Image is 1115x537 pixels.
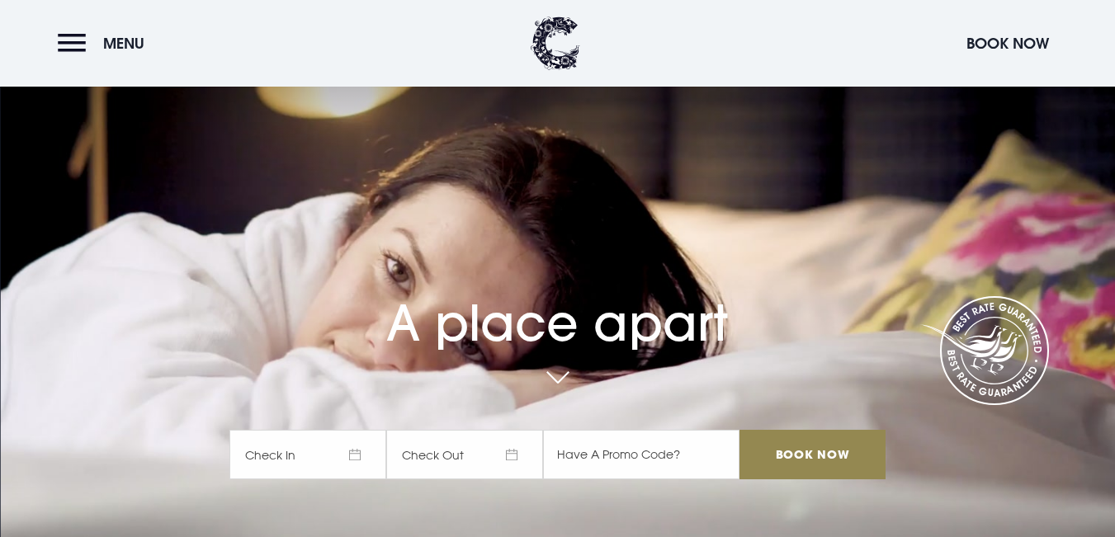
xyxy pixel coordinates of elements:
[739,430,885,479] input: Book Now
[531,16,580,70] img: Clandeboye Lodge
[958,26,1057,61] button: Book Now
[103,34,144,53] span: Menu
[386,430,543,479] span: Check Out
[543,430,739,479] input: Have A Promo Code?
[58,26,153,61] button: Menu
[229,261,885,352] h1: A place apart
[229,430,386,479] span: Check In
